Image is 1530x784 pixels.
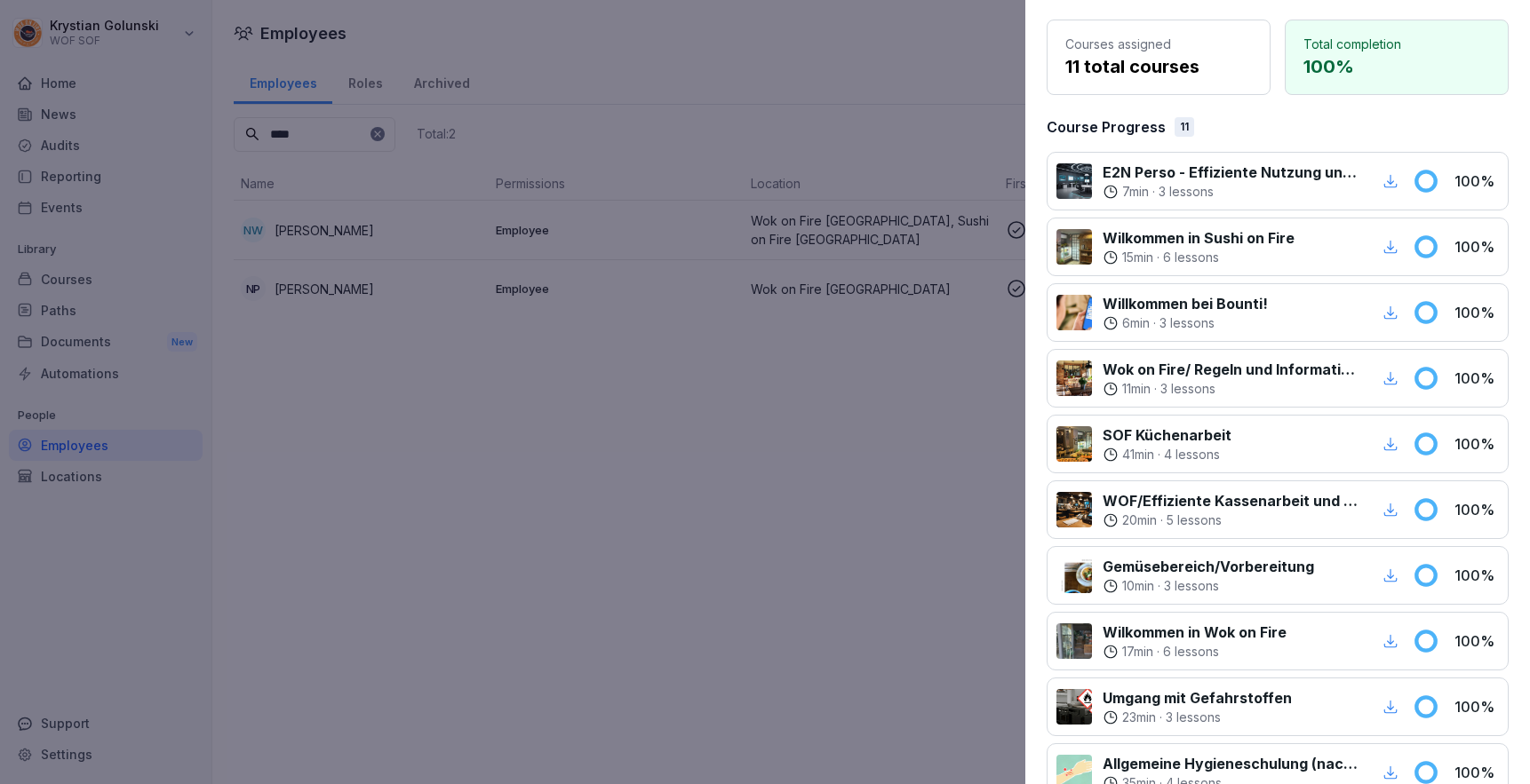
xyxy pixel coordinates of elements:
p: Umgang mit Gefahrstoffen [1103,687,1292,709]
p: 7 min [1122,183,1149,201]
p: Course Progress [1047,116,1166,138]
div: · [1103,577,1314,595]
p: 20 min [1122,511,1157,529]
p: 4 lessons [1164,446,1220,463]
p: 100 % [1454,368,1499,389]
p: WOF/Effiziente Kassenarbeit und Problemlösungen [1103,490,1358,511]
div: · [1103,511,1358,529]
p: 11 min [1122,380,1151,398]
p: Wilkommen in Wok on Fire [1103,622,1287,643]
p: 100 % [1454,565,1499,586]
p: 15 min [1122,249,1153,266]
p: Willkommen bei Bounti! [1103,293,1268,314]
p: 100 % [1303,53,1490,80]
p: 100 % [1454,762,1499,783]
p: 100 % [1454,499,1499,520]
p: E2N Perso - Effiziente Nutzung und Vorteile [1103,162,1358,183]
p: 5 lessons [1167,511,1222,529]
p: 11 total courses [1065,53,1252,80]
p: 3 lessons [1166,709,1221,726]
p: 10 min [1122,577,1154,595]
p: 100 % [1454,696,1499,717]
p: 3 lessons [1159,183,1214,201]
p: Wok on Fire/ Regeln und Informationen [1103,359,1358,380]
p: 100 % [1454,236,1499,257]
div: · [1103,446,1231,463]
p: 23 min [1122,709,1156,726]
p: Courses assigned [1065,35,1252,53]
div: · [1103,183,1358,201]
p: Allgemeine Hygieneschulung (nach LHMV §4) [1103,753,1358,774]
p: 6 min [1122,314,1150,332]
p: 6 lessons [1163,249,1219,266]
div: · [1103,314,1268,332]
p: Wilkommen in Sushi on Fire [1103,227,1295,249]
p: 3 lessons [1160,380,1215,398]
p: 41 min [1122,446,1154,463]
p: SOF Küchenarbeit [1103,424,1231,446]
div: · [1103,643,1287,661]
p: 100 % [1454,170,1499,192]
p: 3 lessons [1159,314,1215,332]
p: 17 min [1122,643,1153,661]
div: · [1103,249,1295,266]
p: 100 % [1454,302,1499,323]
div: 11 [1175,117,1194,137]
div: · [1103,709,1292,726]
p: 3 lessons [1164,577,1219,595]
div: · [1103,380,1358,398]
p: 6 lessons [1163,643,1219,661]
p: Total completion [1303,35,1490,53]
p: 100 % [1454,630,1499,652]
p: 100 % [1454,433,1499,455]
p: Gemüsebereich/Vorbereitung [1103,556,1314,577]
